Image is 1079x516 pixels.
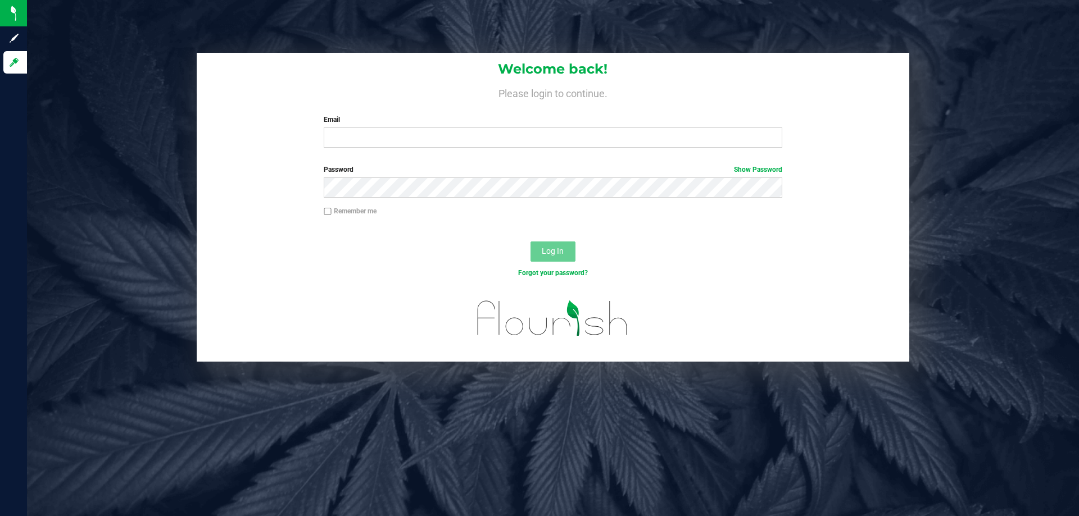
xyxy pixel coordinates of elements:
[464,290,642,347] img: flourish_logo.svg
[8,57,20,68] inline-svg: Log in
[8,33,20,44] inline-svg: Sign up
[197,62,909,76] h1: Welcome back!
[531,241,575,262] button: Log In
[324,206,377,216] label: Remember me
[324,115,782,125] label: Email
[324,166,353,173] span: Password
[734,166,782,173] a: Show Password
[518,269,588,277] a: Forgot your password?
[197,85,909,99] h4: Please login to continue.
[542,246,564,255] span: Log In
[324,208,332,216] input: Remember me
